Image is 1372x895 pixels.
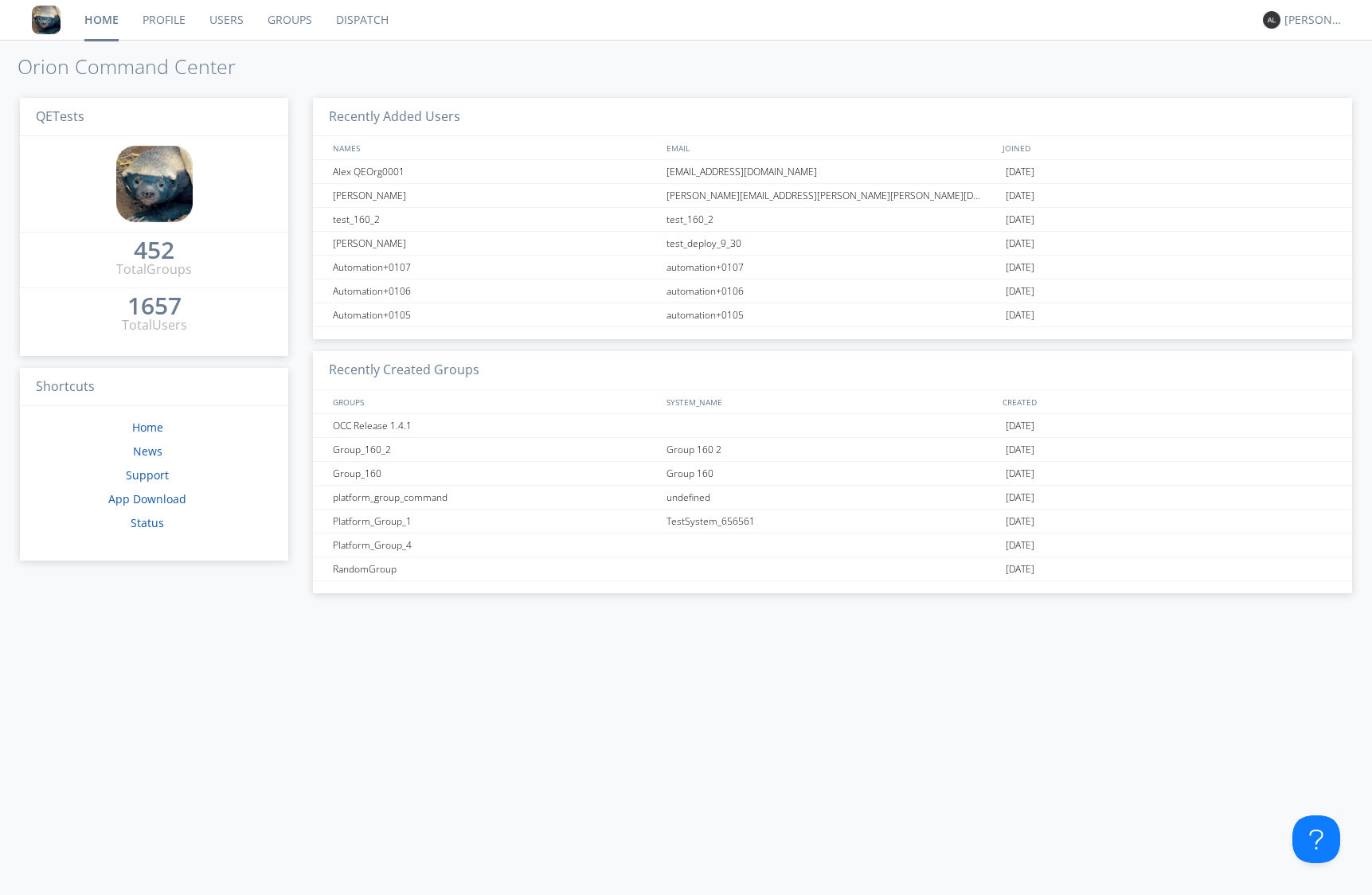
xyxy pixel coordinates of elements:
span: [DATE] [1006,462,1034,486]
div: automation+0107 [663,256,1002,279]
span: [DATE] [1006,557,1034,581]
span: [DATE] [1006,232,1034,256]
a: App Download [108,491,186,506]
div: platform_group_command [329,486,663,509]
div: undefined [663,486,1002,509]
a: Support [126,467,169,483]
div: Automation+0105 [329,303,663,326]
div: Group_160 [329,462,663,485]
a: Platform_Group_4[DATE] [313,533,1352,557]
a: test_160_2test_160_2[DATE] [313,208,1352,232]
div: test_160_2 [329,208,663,231]
img: 373638.png [1263,11,1280,29]
div: Automation+0107 [329,256,663,279]
h3: Recently Created Groups [313,351,1352,390]
div: 1657 [127,298,182,314]
div: Platform_Group_1 [329,510,663,533]
div: [PERSON_NAME] [1284,12,1344,28]
a: 452 [134,242,174,260]
div: Automation+0106 [329,279,663,303]
a: [PERSON_NAME]test_deploy_9_30[DATE] [313,232,1352,256]
div: Platform_Group_4 [329,533,663,557]
div: CREATED [999,390,1336,413]
span: [DATE] [1006,510,1034,533]
div: RandomGroup [329,557,663,580]
div: [EMAIL_ADDRESS][DOMAIN_NAME] [663,160,1002,183]
span: [DATE] [1006,184,1034,208]
a: News [133,444,162,459]
div: OCC Release 1.4.1 [329,414,663,437]
div: Total Groups [116,260,192,279]
a: [PERSON_NAME][PERSON_NAME][EMAIL_ADDRESS][PERSON_NAME][PERSON_NAME][DOMAIN_NAME][DATE] [313,184,1352,208]
h3: Shortcuts [20,368,288,407]
div: test_160_2 [663,208,1002,231]
div: [PERSON_NAME] [329,184,663,207]
span: [DATE] [1006,486,1034,510]
div: TestSystem_656561 [663,510,1002,533]
span: [DATE] [1006,160,1034,184]
div: Group 160 [663,462,1002,485]
img: 8ff700cf5bab4eb8a436322861af2272 [116,146,193,222]
a: 1657 [127,298,182,316]
a: Group_160Group 160[DATE] [313,462,1352,486]
span: [DATE] [1006,533,1034,557]
span: [DATE] [1006,414,1034,438]
span: [DATE] [1006,279,1034,303]
div: automation+0105 [663,303,1002,326]
div: automation+0106 [663,279,1002,303]
span: [DATE] [1006,208,1034,232]
a: Automation+0107automation+0107[DATE] [313,256,1352,279]
a: Platform_Group_1TestSystem_656561[DATE] [313,510,1352,533]
div: NAMES [329,136,659,159]
a: RandomGroup[DATE] [313,557,1352,581]
div: Alex QEOrg0001 [329,160,663,183]
div: Total Users [122,316,187,334]
div: Group 160 2 [663,438,1002,461]
img: 8ff700cf5bab4eb8a436322861af2272 [32,6,61,34]
span: [DATE] [1006,438,1034,462]
a: Status [131,515,164,530]
div: SYSTEM_NAME [663,390,999,413]
iframe: Toggle Customer Support [1292,815,1340,863]
div: GROUPS [329,390,659,413]
a: Home [132,420,163,435]
h3: Recently Added Users [313,98,1352,137]
span: [DATE] [1006,303,1034,327]
div: EMAIL [663,136,999,159]
a: OCC Release 1.4.1[DATE] [313,414,1352,438]
a: Alex QEOrg0001[EMAIL_ADDRESS][DOMAIN_NAME][DATE] [313,160,1352,184]
a: Group_160_2Group 160 2[DATE] [313,438,1352,462]
div: Group_160_2 [329,438,663,461]
div: [PERSON_NAME] [329,232,663,255]
div: [PERSON_NAME][EMAIL_ADDRESS][PERSON_NAME][PERSON_NAME][DOMAIN_NAME] [663,184,1002,207]
div: JOINED [999,136,1336,159]
span: [DATE] [1006,256,1034,279]
a: platform_group_commandundefined[DATE] [313,486,1352,510]
div: 452 [134,242,174,258]
a: Automation+0105automation+0105[DATE] [313,303,1352,327]
a: Automation+0106automation+0106[DATE] [313,279,1352,303]
div: test_deploy_9_30 [663,232,1002,255]
span: QETests [36,107,84,125]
